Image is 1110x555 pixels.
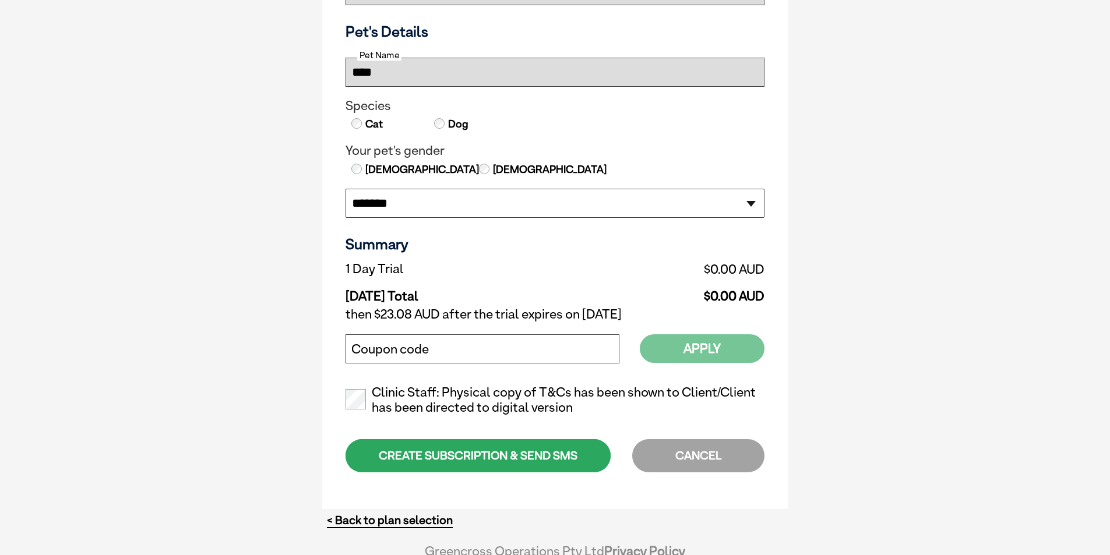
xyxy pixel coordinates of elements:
[346,235,764,253] h3: Summary
[346,439,611,472] div: CREATE SUBSCRIPTION & SEND SMS
[327,513,453,528] a: < Back to plan selection
[341,23,769,40] h3: Pet's Details
[346,385,764,415] label: Clinic Staff: Physical copy of T&Cs has been shown to Client/Client has been directed to digital ...
[346,259,573,280] td: 1 Day Trial
[346,389,366,409] input: Clinic Staff: Physical copy of T&Cs has been shown to Client/Client has been directed to digital ...
[346,98,764,114] legend: Species
[573,280,764,304] td: $0.00 AUD
[346,304,764,325] td: then $23.08 AUD after the trial expires on [DATE]
[346,143,764,158] legend: Your pet's gender
[640,334,764,363] button: Apply
[346,280,573,304] td: [DATE] Total
[632,439,764,472] div: CANCEL
[573,259,764,280] td: $0.00 AUD
[351,342,429,357] label: Coupon code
